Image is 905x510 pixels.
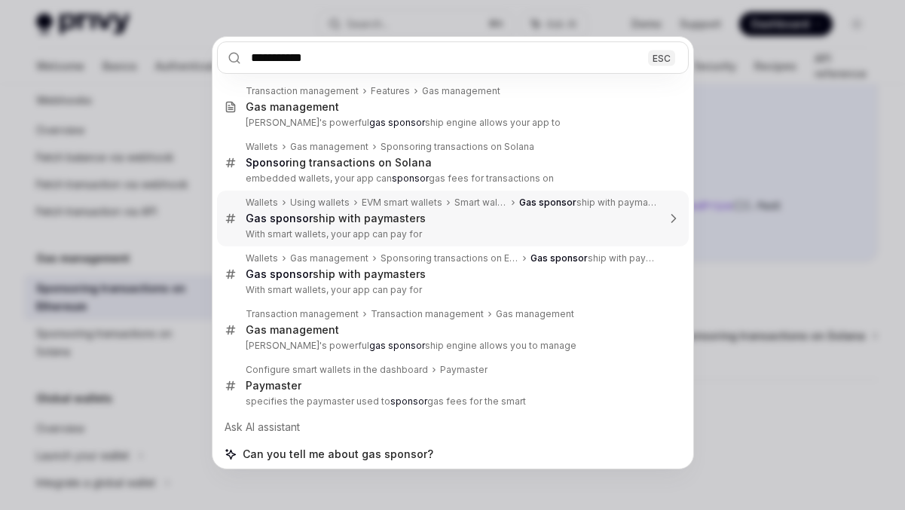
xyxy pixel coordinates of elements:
div: Gas management [246,100,339,114]
div: ship with paymasters [519,197,656,209]
b: gas sponsor [369,340,425,351]
span: Can you tell me about gas sponsor? [243,447,433,462]
div: ing transactions on Solana [246,156,432,169]
div: Features [371,85,410,97]
div: Gas management [496,308,574,320]
div: Gas management [290,252,368,264]
div: ship with paymasters [246,267,426,281]
b: gas sponsor [369,117,425,128]
b: Gas sponsor [519,197,576,208]
b: Sponsor [246,156,289,169]
div: Paymaster [246,379,301,392]
div: Wallets [246,197,278,209]
p: With smart wallets, your app can pay for [246,228,657,240]
div: Using wallets [290,197,350,209]
p: [PERSON_NAME]'s powerful ship engine allows your app to [246,117,657,129]
b: sponsor [390,395,427,407]
div: Ask AI assistant [217,414,689,441]
div: Configure smart wallets in the dashboard [246,364,428,376]
div: Paymaster [440,364,488,376]
div: ESC [648,50,675,66]
b: Gas sponsor [246,267,313,280]
div: Transaction management [371,308,484,320]
b: Gas sponsor [530,252,588,264]
div: EVM smart wallets [362,197,442,209]
div: Wallets [246,141,278,153]
div: Gas management [290,141,368,153]
p: [PERSON_NAME]'s powerful ship engine allows you to manage [246,340,657,352]
div: Transaction management [246,308,359,320]
p: With smart wallets, your app can pay for [246,284,657,296]
div: ship with paymasters [246,212,426,225]
div: Gas management [422,85,500,97]
div: Gas management [246,323,339,337]
p: specifies the paymaster used to gas fees for the smart [246,395,657,408]
p: embedded wallets, your app can gas fees for transactions on [246,173,657,185]
div: Sponsoring transactions on Solana [381,141,534,153]
div: Transaction management [246,85,359,97]
div: Smart wallets [454,197,508,209]
div: Sponsoring transactions on Ethereum [381,252,519,264]
div: Wallets [246,252,278,264]
div: ship with paymasters [530,252,656,264]
b: sponsor [392,173,429,184]
b: Gas sponsor [246,212,313,224]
